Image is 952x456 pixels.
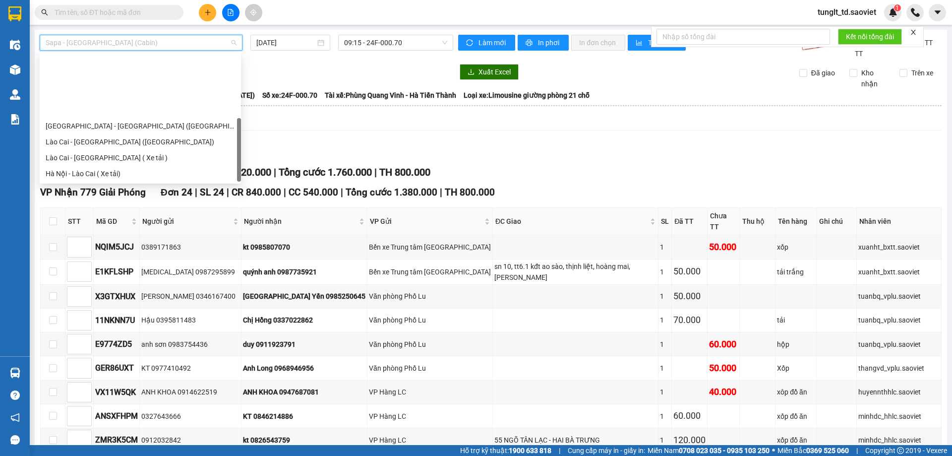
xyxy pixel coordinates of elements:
th: SL [658,208,672,235]
div: ZMR3K5CM [95,434,138,446]
span: Loại xe: Limousine giường phòng 21 chỗ [464,90,590,101]
span: aim [250,9,257,16]
div: xốp đồ ăn [777,435,814,446]
span: plus [204,9,211,16]
div: xôp đồ ăn [777,387,814,397]
div: Hà Nội - Lào Cai (Giường) [40,118,241,134]
div: tuanbq_vplu.saoviet [858,315,940,326]
td: VP Hàng LC [367,381,493,404]
td: Bến xe Trung tâm Lào Cai [367,260,493,285]
img: solution-icon [10,114,20,125]
div: X3GTXHUX [95,290,138,303]
div: duy 0911923791 [243,339,365,350]
div: VP Hàng LC [369,387,491,397]
div: KT 0977410492 [141,363,239,374]
th: Chưa TT [708,208,740,235]
span: | [195,187,197,198]
span: | [559,445,560,456]
span: question-circle [10,391,20,400]
th: STT [65,208,94,235]
div: 55 NGÕ TÂN LẠC - HAI BÀ TRƯNG [494,435,656,446]
th: Tên hàng [775,208,816,235]
div: xuanht_bxtt.saoviet [858,242,940,253]
span: Trên xe [907,67,937,78]
span: Kho nhận [857,67,892,89]
span: In phơi [538,37,561,48]
td: Văn phòng Phố Lu [367,356,493,380]
button: In đơn chọn [571,35,625,51]
span: tunglt_td.saoviet [810,6,884,18]
td: Bến xe Trung tâm Lào Cai [367,235,493,259]
span: | [274,166,276,178]
button: syncLàm mới [458,35,515,51]
div: 1 [660,242,670,253]
input: 12/10/2025 [256,37,315,48]
button: bar-chartThống kê [628,35,686,51]
div: 1 [660,266,670,277]
div: tải trắng [777,266,814,277]
strong: 1900 633 818 [509,447,551,455]
div: 50.000 [673,289,706,303]
td: 11NKNN7U [94,309,140,332]
button: downloadXuất Excel [460,64,519,80]
div: E9774ZD5 [95,338,138,350]
span: sync [466,39,475,47]
span: download [468,68,475,76]
th: Ghi chú [817,208,857,235]
div: 11NKNN7U [95,314,138,326]
div: 1 [660,339,670,350]
div: 1 [660,411,670,422]
div: Chị Hồng 0337022862 [243,315,365,326]
div: 0389171863 [141,242,239,253]
span: SL 24 [200,187,224,198]
span: Kết nối tổng đài [846,31,894,42]
div: minhdc_hhlc.saoviet [858,411,940,422]
button: plus [199,4,216,21]
div: 120.000 [673,433,706,447]
div: 1 [660,363,670,374]
span: caret-down [933,8,942,17]
div: GER86UXT [95,362,138,374]
button: caret-down [929,4,946,21]
td: VP Hàng LC [367,404,493,428]
td: E1KFLSHP [94,260,140,285]
span: VP Gửi [370,216,482,227]
span: CR 840.000 [232,187,281,198]
span: 1 [895,4,899,11]
img: warehouse-icon [10,65,20,75]
span: TH 800.000 [379,166,430,178]
div: tải [777,315,814,326]
div: 70.000 [673,313,706,327]
div: minhdc_hhlc.saoviet [858,435,940,446]
div: 1 [660,291,670,302]
div: xuanht_bxtt.saoviet [858,266,940,277]
div: ANH KHOA 0914622519 [141,387,239,397]
span: CC 620.000 [220,166,271,178]
div: [PERSON_NAME] 0346167400 [141,291,239,302]
strong: 0369 525 060 [806,447,849,455]
div: quýnh anh 0987735921 [243,266,365,277]
div: VP Hàng LC [369,411,491,422]
img: warehouse-icon [10,89,20,100]
td: Văn phòng Phố Lu [367,332,493,356]
div: [GEOGRAPHIC_DATA] Yến 0985250645 [243,291,365,302]
div: tuanbq_vplu.saoviet [858,291,940,302]
td: NQIM5JCJ [94,235,140,259]
span: Tổng cước 1.380.000 [346,187,437,198]
div: xốp [777,242,814,253]
div: 50.000 [673,264,706,278]
td: Văn phòng Phố Lu [367,285,493,309]
div: Văn phòng Phố Lu [369,315,491,326]
div: Lào Cai - [GEOGRAPHIC_DATA] ([GEOGRAPHIC_DATA]) [46,136,235,147]
th: Nhân viên [857,208,942,235]
span: Làm mới [478,37,507,48]
div: ANSXFHPM [95,410,138,422]
div: Hà Nội - Lào Cai ( Xe tải) [40,166,241,182]
td: VP Hàng LC [367,428,493,452]
span: | [374,166,377,178]
td: Văn phòng Phố Lu [367,309,493,332]
div: 50.000 [709,361,738,375]
span: Xuất Excel [478,66,511,77]
div: E1KFLSHP [95,265,138,278]
span: Đã giao [807,67,839,78]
